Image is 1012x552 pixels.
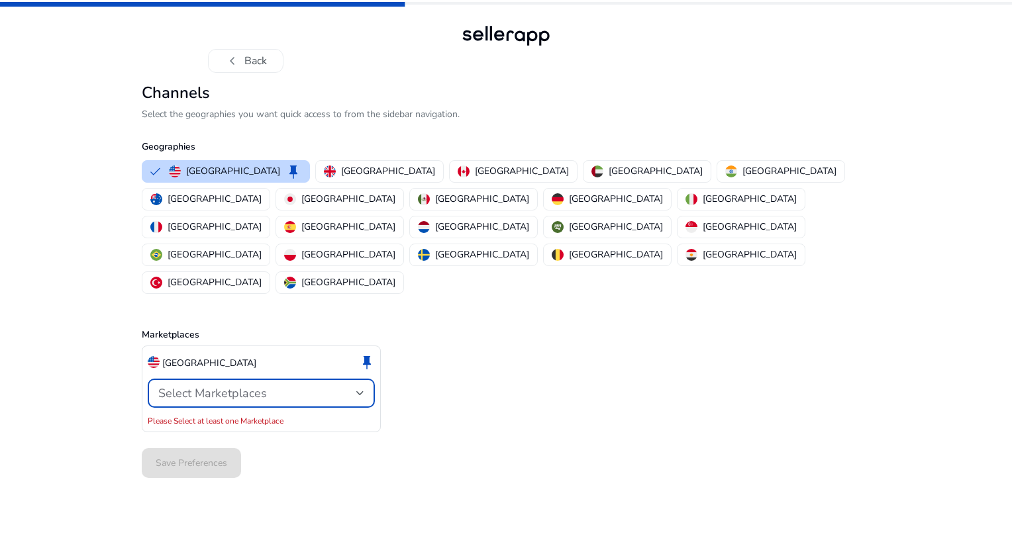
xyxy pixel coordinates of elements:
[168,275,262,289] p: [GEOGRAPHIC_DATA]
[162,356,256,370] p: [GEOGRAPHIC_DATA]
[552,221,564,233] img: sa.svg
[569,220,663,234] p: [GEOGRAPHIC_DATA]
[552,249,564,261] img: be.svg
[150,221,162,233] img: fr.svg
[284,221,296,233] img: es.svg
[186,164,280,178] p: [GEOGRAPHIC_DATA]
[225,53,240,69] span: chevron_left
[552,193,564,205] img: de.svg
[285,163,301,179] span: keep
[742,164,836,178] p: [GEOGRAPHIC_DATA]
[168,248,262,261] p: [GEOGRAPHIC_DATA]
[284,277,296,289] img: za.svg
[609,164,703,178] p: [GEOGRAPHIC_DATA]
[703,248,797,261] p: [GEOGRAPHIC_DATA]
[324,165,336,177] img: uk.svg
[301,192,395,206] p: [GEOGRAPHIC_DATA]
[591,165,603,177] img: ae.svg
[703,220,797,234] p: [GEOGRAPHIC_DATA]
[168,192,262,206] p: [GEOGRAPHIC_DATA]
[418,249,430,261] img: se.svg
[150,249,162,261] img: br.svg
[725,165,737,177] img: in.svg
[148,413,375,426] mat-error: Please Select at least one Marketplace
[685,249,697,261] img: eg.svg
[685,221,697,233] img: sg.svg
[435,192,529,206] p: [GEOGRAPHIC_DATA]
[168,220,262,234] p: [GEOGRAPHIC_DATA]
[475,164,569,178] p: [GEOGRAPHIC_DATA]
[142,107,870,121] p: Select the geographies you want quick access to from the sidebar navigation.
[341,164,435,178] p: [GEOGRAPHIC_DATA]
[301,248,395,261] p: [GEOGRAPHIC_DATA]
[359,354,375,370] span: keep
[301,220,395,234] p: [GEOGRAPHIC_DATA]
[208,49,283,73] button: chevron_leftBack
[142,140,870,154] p: Geographies
[418,193,430,205] img: mx.svg
[148,356,160,368] img: us.svg
[418,221,430,233] img: nl.svg
[142,328,870,342] p: Marketplaces
[703,192,797,206] p: [GEOGRAPHIC_DATA]
[569,248,663,261] p: [GEOGRAPHIC_DATA]
[301,275,395,289] p: [GEOGRAPHIC_DATA]
[150,193,162,205] img: au.svg
[284,249,296,261] img: pl.svg
[458,165,470,177] img: ca.svg
[169,165,181,177] img: us.svg
[142,83,870,103] h2: Channels
[435,220,529,234] p: [GEOGRAPHIC_DATA]
[435,248,529,261] p: [GEOGRAPHIC_DATA]
[569,192,663,206] p: [GEOGRAPHIC_DATA]
[158,385,267,401] span: Select Marketplaces
[150,277,162,289] img: tr.svg
[284,193,296,205] img: jp.svg
[685,193,697,205] img: it.svg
